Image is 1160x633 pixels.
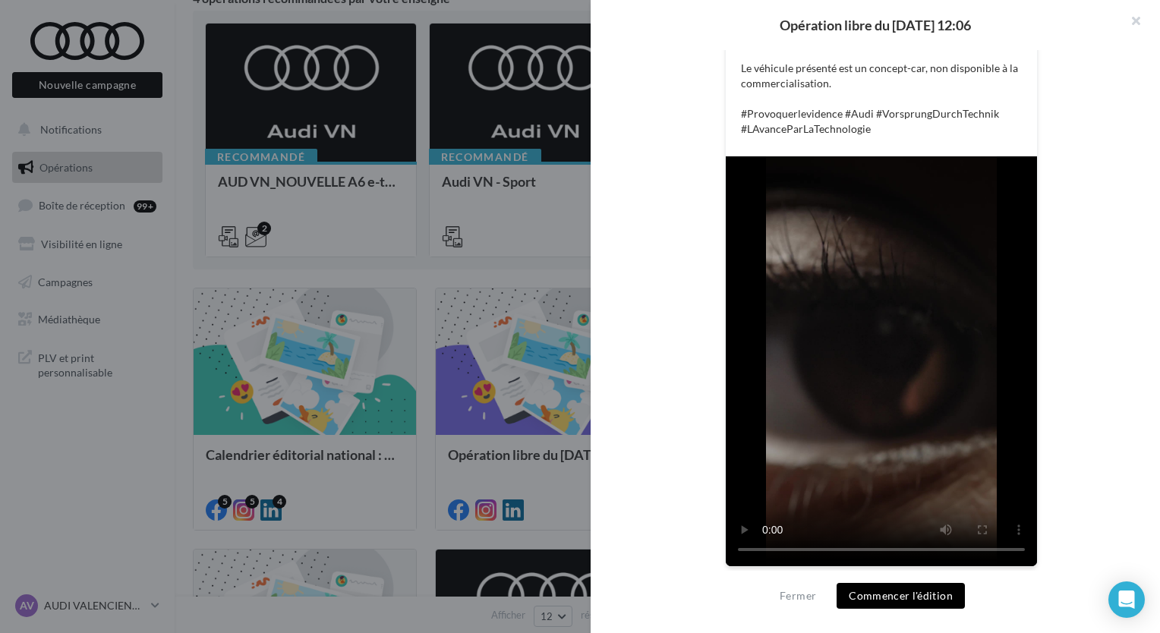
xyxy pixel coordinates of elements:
[725,567,1038,587] div: La prévisualisation est non-contractuelle
[774,587,822,605] button: Fermer
[615,18,1136,32] div: Opération libre du [DATE] 12:06
[837,583,965,609] button: Commencer l'édition
[1108,581,1145,618] div: Open Intercom Messenger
